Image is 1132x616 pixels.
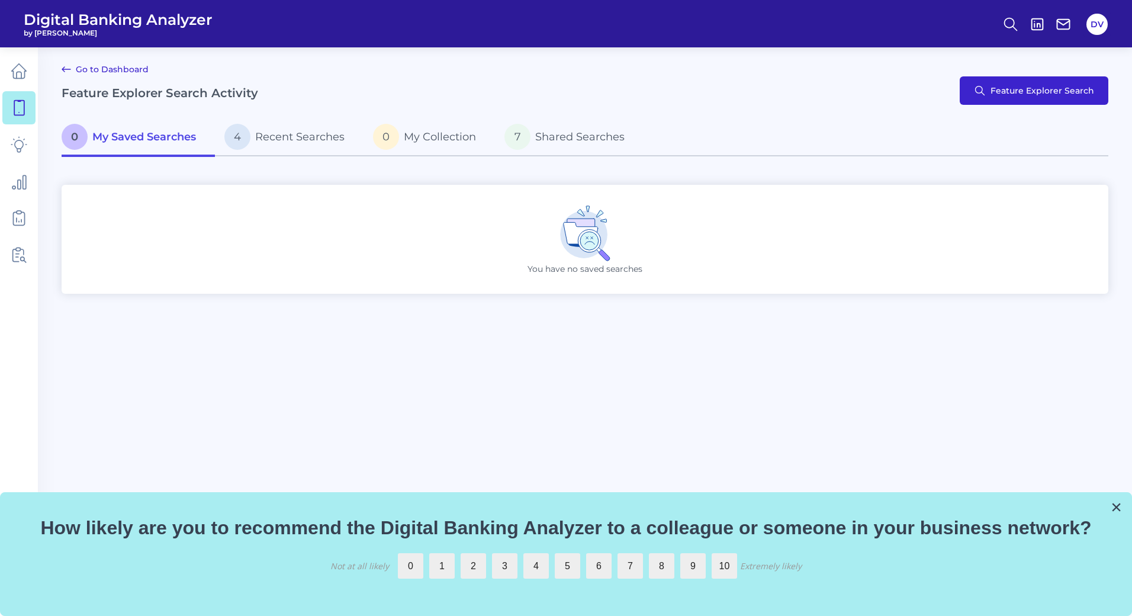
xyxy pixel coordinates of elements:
[649,553,674,579] label: 8
[523,553,549,579] label: 4
[330,560,389,572] div: Not at all likely
[62,86,258,100] h2: Feature Explorer Search Activity
[24,28,213,37] span: by [PERSON_NAME]
[740,560,802,572] div: Extremely likely
[1111,498,1122,516] button: Close
[62,124,88,150] span: 0
[535,130,625,143] span: Shared Searches
[62,185,1108,294] div: You have no saved searches
[15,516,1117,539] p: How likely are you to recommend the Digital Banking Analyzer to a colleague or someone in your bu...
[24,11,213,28] span: Digital Banking Analyzer
[398,553,423,579] label: 0
[461,553,486,579] label: 2
[224,124,250,150] span: 4
[492,553,517,579] label: 3
[504,124,530,150] span: 7
[92,130,196,143] span: My Saved Searches
[1086,14,1108,35] button: DV
[373,124,399,150] span: 0
[555,553,580,579] label: 5
[255,130,345,143] span: Recent Searches
[404,130,476,143] span: My Collection
[586,553,612,579] label: 6
[429,553,455,579] label: 1
[990,86,1094,95] span: Feature Explorer Search
[62,62,149,76] a: Go to Dashboard
[680,553,706,579] label: 9
[712,553,737,579] label: 10
[618,553,643,579] label: 7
